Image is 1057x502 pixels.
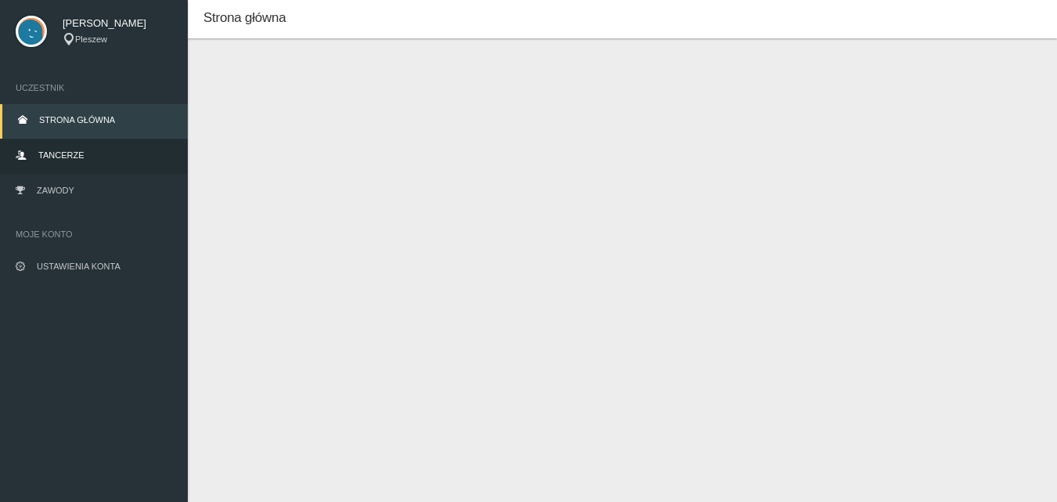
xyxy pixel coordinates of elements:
span: Uczestnik [16,80,172,96]
span: Moje konto [16,226,172,242]
span: [PERSON_NAME] [63,16,172,31]
span: Tancerze [38,150,84,160]
span: Zawody [37,186,74,195]
span: Strona główna [203,10,286,25]
div: Pleszew [63,33,172,46]
img: svg [16,16,47,47]
span: Ustawienia konta [37,262,120,271]
span: Strona główna [39,115,115,125]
